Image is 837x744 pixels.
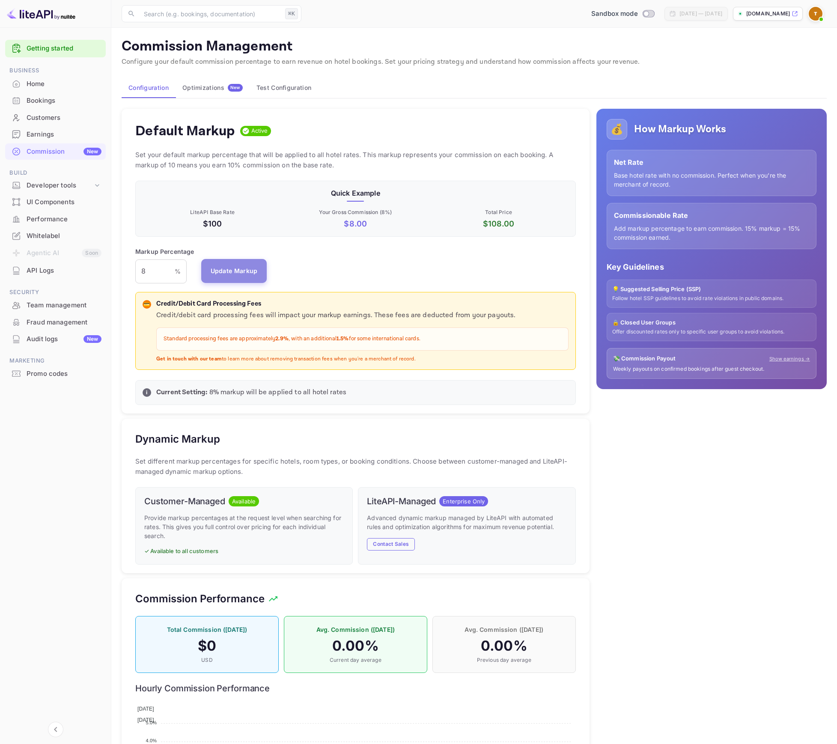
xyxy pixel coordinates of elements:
[27,318,101,327] div: Fraud management
[5,92,106,108] a: Bookings
[5,288,106,297] span: Security
[367,513,566,531] p: Advanced dynamic markup managed by LiteAPI with automated rules and optimization algorithms for m...
[27,369,101,379] div: Promo codes
[612,328,811,336] p: Offer discounted rates only to specific user groups to avoid violations.
[156,310,569,321] p: Credit/debit card processing fees will impact your markup earnings. These fees are deducted from ...
[5,92,106,109] div: Bookings
[5,366,106,381] a: Promo codes
[5,110,106,126] div: Customers
[135,592,265,606] h5: Commission Performance
[439,497,488,506] span: Enterprise Only
[122,77,176,98] button: Configuration
[135,683,576,693] h6: Hourly Commission Performance
[48,722,63,737] button: Collapse navigation
[146,389,147,396] p: i
[143,208,282,216] p: LiteAPI Base Rate
[144,656,270,664] p: USD
[144,547,344,556] p: ✓ Available to all customers
[182,84,243,92] div: Optimizations
[146,720,157,725] tspan: 5.0%
[5,356,106,366] span: Marketing
[591,9,638,19] span: Sandbox mode
[156,299,569,309] p: Credit/Debit Card Processing Fees
[5,211,106,228] div: Performance
[5,143,106,160] div: CommissionNew
[614,224,809,242] p: Add markup percentage to earn commission. 15% markup = 15% commission earned.
[122,57,827,67] p: Configure your default commission percentage to earn revenue on hotel bookings. Set your pricing ...
[164,335,561,343] p: Standard processing fees are approximately , with an additional for some international cards.
[201,259,267,283] button: Update Markup
[144,496,225,506] h6: Customer-Managed
[229,497,259,506] span: Available
[27,96,101,106] div: Bookings
[5,110,106,125] a: Customers
[27,147,101,157] div: Commission
[441,625,567,634] p: Avg. Commission ([DATE])
[144,637,270,655] h4: $ 0
[83,148,101,155] div: New
[286,208,425,216] p: Your Gross Commission ( 8 %)
[611,122,623,137] p: 💰
[5,314,106,331] div: Fraud management
[5,40,106,57] div: Getting started
[146,738,157,743] tspan: 4.0%
[285,8,298,19] div: ⌘K
[7,7,75,21] img: LiteAPI logo
[5,66,106,75] span: Business
[5,194,106,211] div: UI Components
[614,157,809,167] p: Net Rate
[5,262,106,279] div: API Logs
[5,76,106,92] a: Home
[156,388,207,397] strong: Current Setting:
[5,211,106,227] a: Performance
[83,335,101,343] div: New
[27,231,101,241] div: Whitelabel
[5,331,106,347] a: Audit logsNew
[248,127,271,135] span: Active
[612,295,811,302] p: Follow hotel SSP guidelines to avoid rate violations in public domains.
[286,218,425,229] p: $ 8.00
[135,456,576,477] p: Set different markup percentages for specific hotels, room types, or booking conditions. Choose b...
[144,513,344,540] p: Provide markup percentages at the request level when searching for rates. This gives you full con...
[27,44,101,54] a: Getting started
[135,259,175,283] input: 0
[614,210,809,220] p: Commissionable Rate
[135,150,576,170] p: Set your default markup percentage that will be applied to all hotel rates. This markup represent...
[135,122,235,140] h4: Default Markup
[5,297,106,313] a: Team management
[5,331,106,348] div: Audit logsNew
[27,130,101,140] div: Earnings
[5,297,106,314] div: Team management
[612,318,811,327] p: 🔒 Closed User Groups
[746,10,790,18] p: [DOMAIN_NAME]
[27,214,101,224] div: Performance
[612,285,811,294] p: 💡 Suggested Selling Price (SSP)
[156,387,569,398] p: 8 % markup will be applied to all hotel rates
[156,356,569,363] p: to learn more about removing transaction fees when you're a merchant of record.
[5,126,106,142] a: Earnings
[293,625,418,634] p: Avg. Commission ([DATE])
[441,637,567,655] h4: 0.00 %
[156,356,222,362] strong: Get in touch with our team
[228,85,243,90] span: New
[135,247,194,256] p: Markup Percentage
[27,197,101,207] div: UI Components
[429,208,568,216] p: Total Price
[588,9,658,19] div: Switch to Production mode
[144,625,270,634] p: Total Commission ([DATE])
[337,335,349,342] strong: 1.5%
[367,496,436,506] h6: LiteAPI-Managed
[139,5,282,22] input: Search (e.g. bookings, documentation)
[613,354,676,363] p: 💸 Commission Payout
[634,122,726,136] h5: How Markup Works
[367,538,415,551] button: Contact Sales
[441,656,567,664] p: Previous day average
[5,314,106,330] a: Fraud management
[769,355,810,363] a: Show earnings →
[27,334,101,344] div: Audit logs
[27,79,101,89] div: Home
[5,143,106,159] a: CommissionNew
[5,262,106,278] a: API Logs
[5,194,106,210] a: UI Components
